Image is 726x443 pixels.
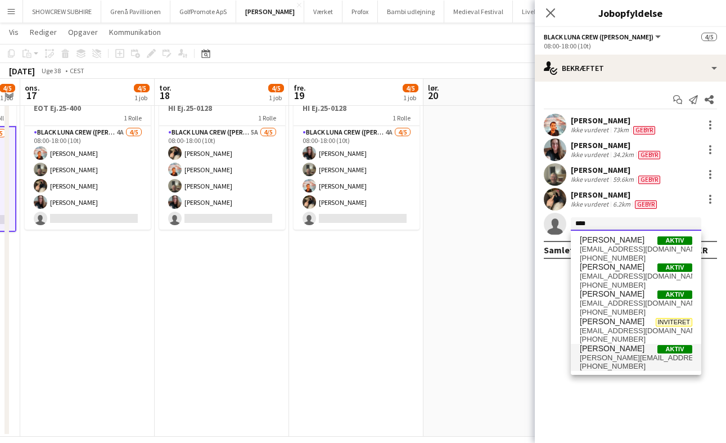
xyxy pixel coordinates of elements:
span: Aktiv [657,345,692,353]
div: Teamet har forskellige gebyrer end i rollen [633,200,659,209]
span: 1 Rolle [393,114,411,122]
span: 1 Rolle [124,114,142,122]
button: Profox [342,1,378,23]
div: Bekræftet [535,55,726,82]
span: ons. [25,83,40,93]
div: 34.2km [611,150,636,159]
span: +4542760358 [580,281,692,290]
div: 1 job [269,93,283,102]
span: +4524469624 [580,362,692,371]
span: +4561264650 [580,335,692,344]
span: 4/5 [701,33,717,41]
button: GolfPromote ApS [170,1,236,23]
app-job-card: Opdateret08:00-18:00 (10t)4/5HI Ej.25-01281 RolleBlack Luna Crew ([PERSON_NAME])4A4/508:00-18:00 ... [294,78,420,230]
app-card-role: Black Luna Crew ([PERSON_NAME])4A4/508:00-18:00 (10t)[PERSON_NAME][PERSON_NAME][PERSON_NAME][PERS... [294,126,420,230]
div: CEST [70,66,84,75]
span: 1 Rolle [258,114,276,122]
button: Værket [304,1,342,23]
span: Oliver Jensen [580,262,644,272]
span: Gebyr [633,126,655,135]
span: Aktiv [657,236,692,245]
span: 17 [23,89,40,102]
div: Teamet har forskellige gebyrer end i rollen [631,126,657,135]
div: 08:00-18:00 (10t) [544,42,717,50]
span: Jens Hjorth Klostergaard [580,317,644,326]
span: Gebyr [638,176,660,184]
span: lukasfrankjensen@gmail.com [580,245,692,254]
div: [PERSON_NAME] [571,115,657,126]
div: 59.6km [611,175,636,184]
div: [PERSON_NAME] [571,140,662,150]
div: 73km [611,126,631,135]
span: oliverfrankjensen@gmail.com [580,272,692,281]
div: 6.2km [611,200,633,209]
div: [DATE] [9,65,35,77]
div: 1 job [403,93,418,102]
div: Ikke vurderet [571,126,611,135]
a: Vis [4,25,23,39]
span: Gebyr [638,151,660,159]
app-card-role: Black Luna Crew ([PERSON_NAME])4A4/508:00-18:00 (10t)[PERSON_NAME][PERSON_NAME][PERSON_NAME][PERS... [25,126,151,230]
span: Kommunikation [109,27,161,37]
span: Gebyr [635,200,657,209]
span: Aktiv [657,263,692,272]
div: Samlet gebyr [544,244,599,256]
span: tor. [159,83,172,93]
span: +4542768353 [580,254,692,263]
app-job-card: Opdateret08:00-18:00 (10t)4/5EOT Ej.25-4001 RolleBlack Luna Crew ([PERSON_NAME])4A4/508:00-18:00 ... [25,78,151,230]
div: Teamet har forskellige gebyrer end i rollen [636,150,662,159]
h3: EOT Ej.25-400 [25,103,151,113]
span: jens berg madsen [580,344,644,353]
span: 4/5 [403,84,418,92]
a: Opgaver [64,25,102,39]
button: Black Luna Crew ([PERSON_NAME]) [544,33,662,41]
a: Kommunikation [105,25,165,39]
span: lør. [428,83,439,93]
div: Ikke vurderet [571,150,611,159]
h3: Jobopfyldelse [535,6,726,20]
span: Opgaver [68,27,98,37]
span: René Jensen [580,289,644,299]
a: Rediger [25,25,61,39]
div: 1 job [134,93,149,102]
span: rj@bytopia.dk [580,299,692,308]
div: [PERSON_NAME] [571,190,659,200]
span: Vis [9,27,19,37]
span: 18 [157,89,172,102]
button: SHOWCREW SUBHIRE [23,1,101,23]
button: Bambi udlejning [378,1,444,23]
app-card-role: Black Luna Crew ([PERSON_NAME])5A4/508:00-18:00 (10t)[PERSON_NAME][PERSON_NAME][PERSON_NAME][PERS... [159,126,285,230]
span: jens.berg.madsen@gmail.com [580,353,692,363]
button: Grenå Pavillionen [101,1,170,23]
h3: HI Ej.25-0128 [159,103,285,113]
span: 4/5 [268,84,284,92]
span: Rediger [30,27,57,37]
button: LiveNation [513,1,563,23]
h3: HI Ej.25-0128 [294,103,420,113]
app-job-card: Opdateret08:00-18:00 (10t)4/5HI Ej.25-01281 RolleBlack Luna Crew ([PERSON_NAME])5A4/508:00-18:00 ... [159,78,285,230]
div: [PERSON_NAME] [571,165,662,175]
span: 4/5 [134,84,150,92]
div: Teamet har forskellige gebyrer end i rollen [636,175,662,184]
span: Inviteret [656,318,692,326]
span: 19 [292,89,306,102]
span: 20 [426,89,439,102]
span: Uge 38 [37,66,65,75]
span: Aktiv [657,290,692,299]
button: Medieval Festival [444,1,513,23]
span: fre. [294,83,306,93]
div: Ikke vurderet [571,175,611,184]
span: Black Luna Crew (Danny) [544,33,653,41]
span: Lukas Jensen [580,235,644,245]
button: [PERSON_NAME] [236,1,304,23]
span: j88hjorth@gmail.com [580,326,692,335]
span: +4540940309 [580,308,692,317]
div: Ikke vurderet [571,200,611,209]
